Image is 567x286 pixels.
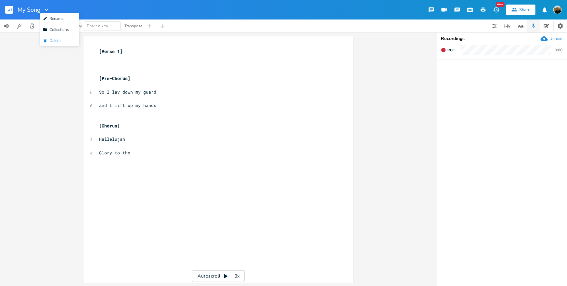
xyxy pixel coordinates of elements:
div: Autoscroll [192,270,245,282]
span: So I lay down my guard [99,89,156,95]
div: Share [519,7,530,13]
span: Enter a key [87,23,108,29]
button: New [490,4,503,16]
span: [Chorus] [99,123,120,129]
div: Recordings [441,36,563,41]
span: [Verse 1] [99,48,122,54]
img: Jordan Jankoviak [553,6,562,14]
button: Share [506,5,535,15]
span: Rename [43,16,63,21]
button: Upload [541,35,562,42]
button: Rec [438,45,457,55]
div: Upload [549,36,562,41]
span: and I lift up my hands [99,102,156,108]
span: Hallelujah [99,136,125,142]
div: 0:00 [555,48,562,52]
span: Rec [447,48,455,53]
span: Delete [43,38,60,43]
span: My Song [18,7,41,13]
span: Collections [43,27,69,32]
div: New [496,2,505,7]
span: Glory to the [99,150,130,156]
div: 3x [231,270,243,282]
span: [Pre-Chorus] [99,75,130,81]
div: Transpose [124,24,142,28]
